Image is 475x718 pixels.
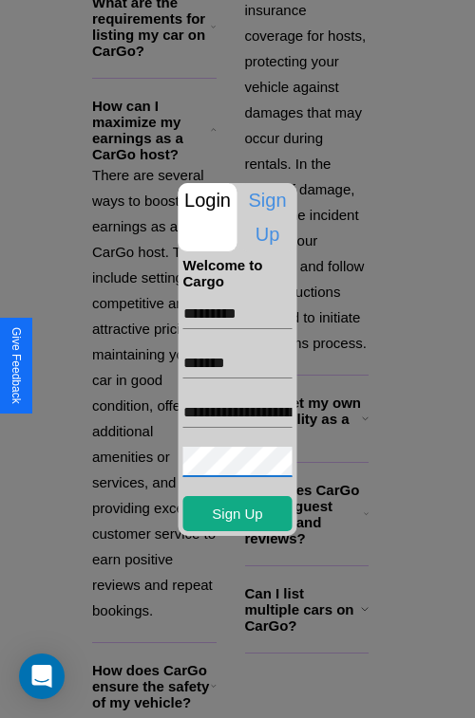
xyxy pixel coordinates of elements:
div: Open Intercom Messenger [19,654,65,699]
button: Sign Up [183,496,293,531]
h4: Welcome to Cargo [183,257,293,289]
p: Login [179,183,237,217]
div: Give Feedback [9,327,23,404]
p: Sign Up [238,183,297,251]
